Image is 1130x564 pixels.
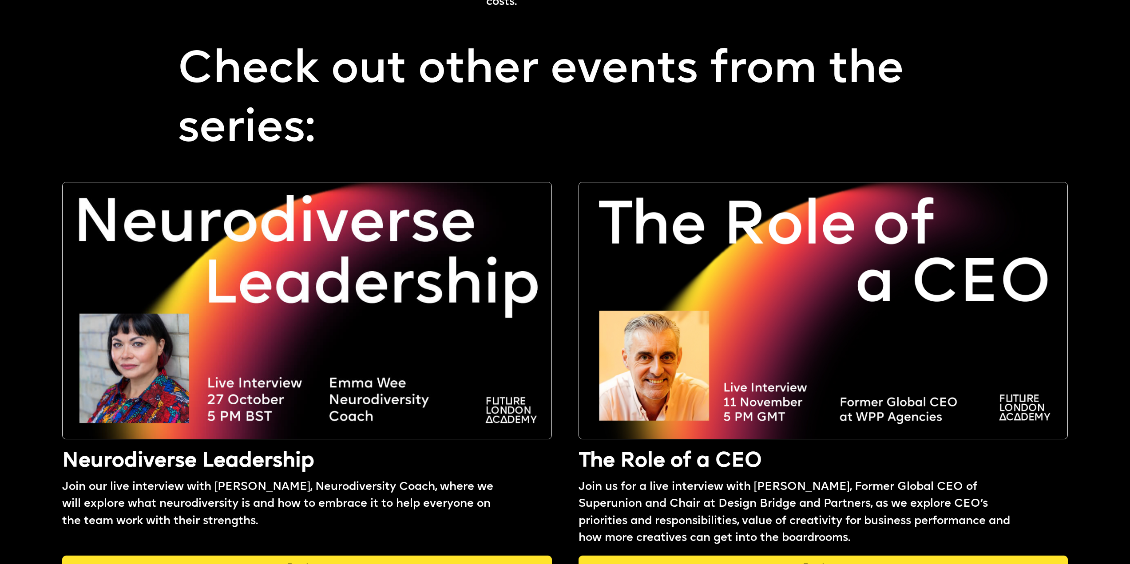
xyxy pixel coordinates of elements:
h1: Check out other events from the series: [178,42,1023,159]
h1: Neurodiverse Leadership [62,448,552,475]
p: Join our live interview with [PERSON_NAME], Neurodiversity Coach, where we will explore what neur... [62,479,503,530]
p: Join us for a live interview with [PERSON_NAME], Former Global CEO of Superunion and Chair at Des... [579,479,1019,547]
h1: The Role of a CEO [579,448,1068,475]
